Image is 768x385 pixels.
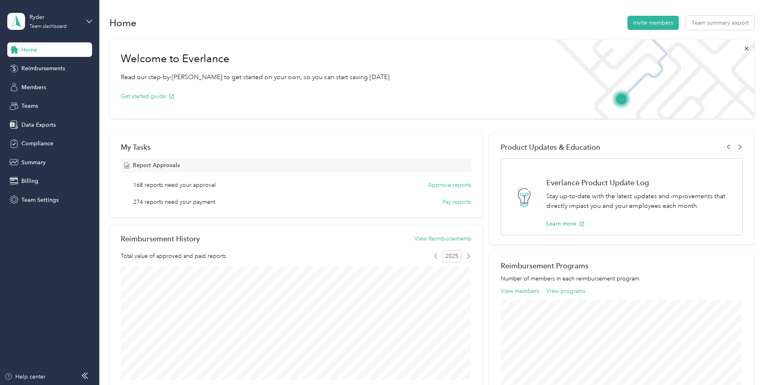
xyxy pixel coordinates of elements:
div: Team dashboard [29,24,67,29]
span: Billing [21,177,38,185]
button: View Reimbursements [414,234,471,243]
button: Learn more [546,220,585,228]
span: Summary [21,158,46,167]
button: Pay reports [443,198,471,206]
span: Home [21,46,37,54]
span: Members [21,83,46,92]
button: Invite members [627,16,679,30]
p: Number of members in each reimbursement program. [501,274,743,283]
h1: Welcome to Everlance [121,52,391,65]
p: Stay up-to-date with the latest updates and improvements that directly impact you and your employ... [546,191,734,211]
h1: Everlance Product Update Log [546,178,734,187]
p: Read our step-by-[PERSON_NAME] to get started on your own, so you can start saving [DATE]. [121,72,391,82]
span: Team Settings [21,196,59,204]
span: 2025 [442,250,462,262]
span: 168 reports need your approval [133,181,216,189]
button: Team summary export [686,16,754,30]
span: Data Exports [21,121,56,129]
button: View programs [546,287,585,295]
span: Report Approvals [133,161,180,169]
iframe: Everlance-gr Chat Button Frame [723,340,768,385]
span: Product Updates & Education [501,143,600,151]
span: Reimbursements [21,64,65,73]
button: Get started guide [121,92,174,100]
h2: Reimbursement History [121,234,200,243]
h2: Reimbursement Programs [501,262,743,270]
span: Total value of approved and paid reports [121,252,226,260]
span: Teams [21,102,38,110]
div: My Tasks [121,143,471,151]
button: View members [501,287,539,295]
span: 274 reports need your payment [133,198,215,206]
div: Ryder [29,13,80,21]
button: Approve reports [428,181,471,189]
img: Welcome to everlance [547,40,754,119]
button: Help center [4,372,46,381]
span: Compliance [21,139,53,148]
h1: Home [109,19,136,27]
